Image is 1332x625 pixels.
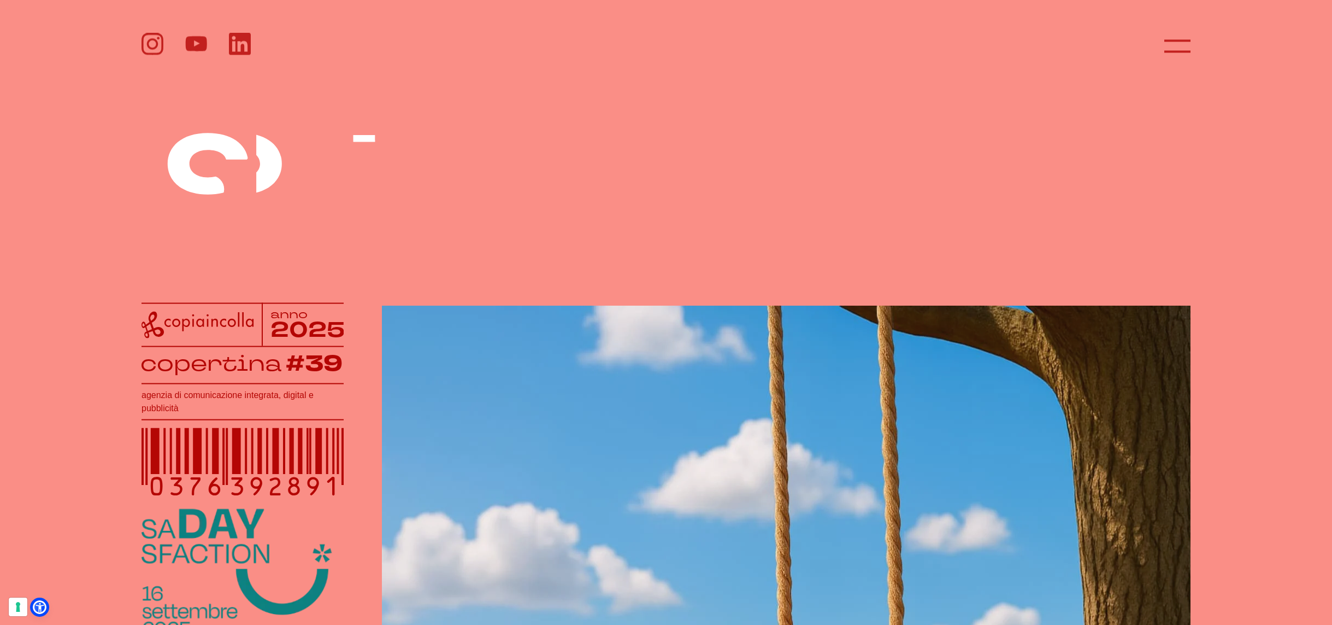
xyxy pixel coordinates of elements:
tspan: copertina [140,349,281,377]
h1: agenzia di comunicazione integrata, digital e pubblicità [142,388,344,414]
tspan: #39 [286,349,343,379]
tspan: anno [270,306,308,322]
a: Open Accessibility Menu [33,600,46,614]
tspan: 2025 [270,316,345,344]
button: Le tue preferenze relative al consenso per le tecnologie di tracciamento [9,598,27,616]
